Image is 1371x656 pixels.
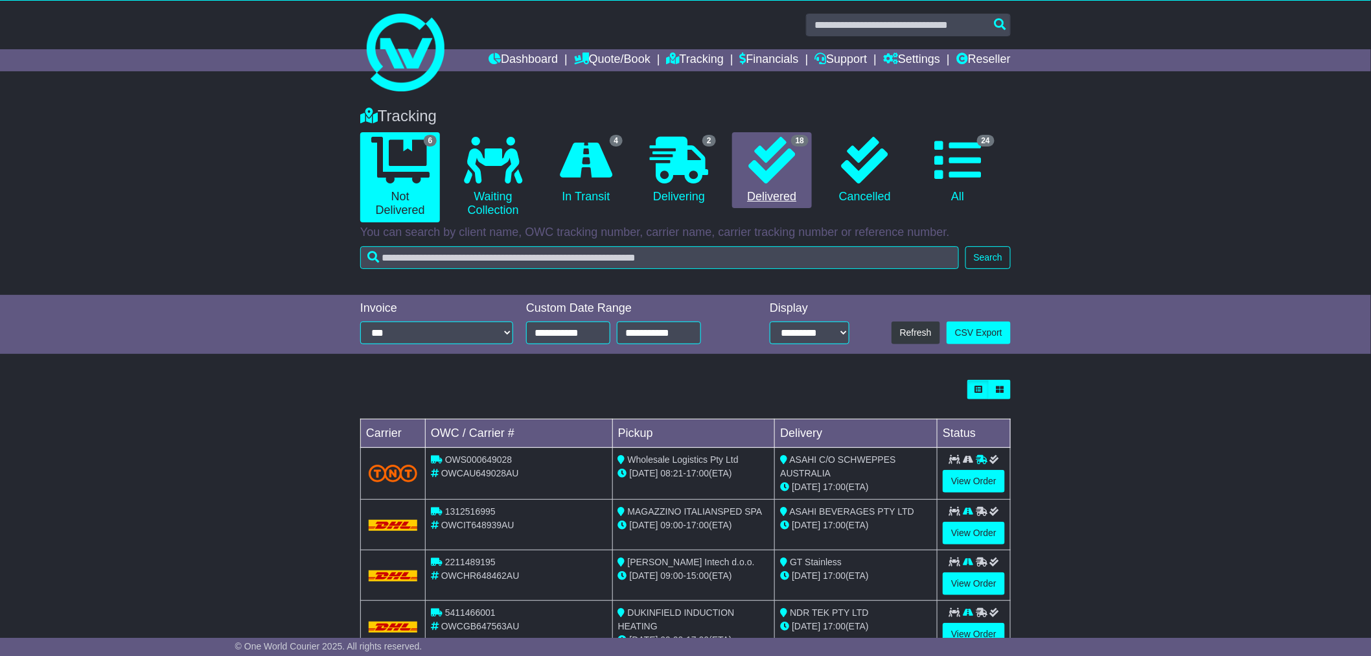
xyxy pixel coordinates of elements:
button: Search [965,246,1011,269]
div: Invoice [360,301,513,316]
span: GT Stainless [790,557,842,567]
td: Pickup [612,419,775,448]
a: Tracking [667,49,724,71]
a: Support [814,49,867,71]
span: 17:00 [686,468,709,478]
a: Financials [740,49,799,71]
span: [DATE] [630,520,658,530]
a: CSV Export [947,322,1011,344]
span: 17:00 [823,570,846,581]
span: [DATE] [630,570,658,581]
div: - (ETA) [618,569,770,583]
a: Reseller [956,49,1011,71]
span: 4 [610,135,623,146]
span: 17:00 [823,482,846,492]
span: OWS000649028 [445,454,513,465]
span: Wholesale Logistics Pty Ltd [628,454,739,465]
span: [DATE] [792,520,820,530]
span: 08:21 [661,468,684,478]
a: Waiting Collection [453,132,533,222]
span: 17:00 [686,635,709,645]
a: Cancelled [825,132,904,209]
span: © One World Courier 2025. All rights reserved. [235,641,422,651]
td: Carrier [361,419,426,448]
span: 2211489195 [445,557,496,567]
a: Quote/Book [574,49,651,71]
a: View Order [943,623,1005,646]
a: Dashboard [489,49,558,71]
img: DHL.png [369,520,417,530]
div: Tracking [354,107,1017,126]
div: - (ETA) [618,519,770,532]
span: MAGAZZINO ITALIANSPED SPA [628,506,763,517]
span: [DATE] [630,635,658,645]
span: 5411466001 [445,607,496,618]
a: 6 Not Delivered [360,132,440,222]
span: 6 [424,135,437,146]
img: DHL.png [369,570,417,581]
span: 17:00 [823,520,846,530]
span: 17:00 [686,520,709,530]
span: 09:00 [661,520,684,530]
span: [PERSON_NAME] Intech d.o.o. [628,557,755,567]
div: Display [770,301,849,316]
span: 09:00 [661,570,684,581]
span: 1312516995 [445,506,496,517]
span: ASAHI BEVERAGES PTY LTD [790,506,914,517]
span: 09:00 [661,635,684,645]
span: 17:00 [823,621,846,631]
span: 18 [791,135,809,146]
a: 2 Delivering [639,132,719,209]
img: DHL.png [369,622,417,632]
span: NDR TEK PTY LTD [790,607,868,618]
button: Refresh [892,322,940,344]
div: - (ETA) [618,633,770,647]
span: 2 [702,135,716,146]
span: [DATE] [630,468,658,478]
div: (ETA) [780,480,932,494]
div: - (ETA) [618,467,770,480]
span: OWCGB647563AU [441,621,520,631]
td: Status [938,419,1011,448]
div: (ETA) [780,620,932,633]
span: [DATE] [792,570,820,581]
div: (ETA) [780,569,932,583]
a: Settings [883,49,940,71]
a: 24 All [918,132,998,209]
span: 15:00 [686,570,709,581]
div: (ETA) [780,519,932,532]
span: ASAHI C/O SCHWEPPES AUSTRALIA [780,454,895,478]
p: You can search by client name, OWC tracking number, carrier name, carrier tracking number or refe... [360,226,1011,240]
a: View Order [943,470,1005,493]
div: Custom Date Range [526,301,734,316]
img: TNT_Domestic.png [369,465,417,482]
span: DUKINFIELD INDUCTION HEATING [618,607,735,631]
span: OWCAU649028AU [441,468,519,478]
a: View Order [943,572,1005,595]
td: Delivery [775,419,938,448]
a: 4 In Transit [546,132,626,209]
span: OWCIT648939AU [441,520,514,530]
span: [DATE] [792,482,820,492]
td: OWC / Carrier # [426,419,613,448]
a: View Order [943,522,1005,545]
span: OWCHR648462AU [441,570,520,581]
span: [DATE] [792,621,820,631]
a: 18 Delivered [732,132,812,209]
span: 24 [977,135,995,146]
